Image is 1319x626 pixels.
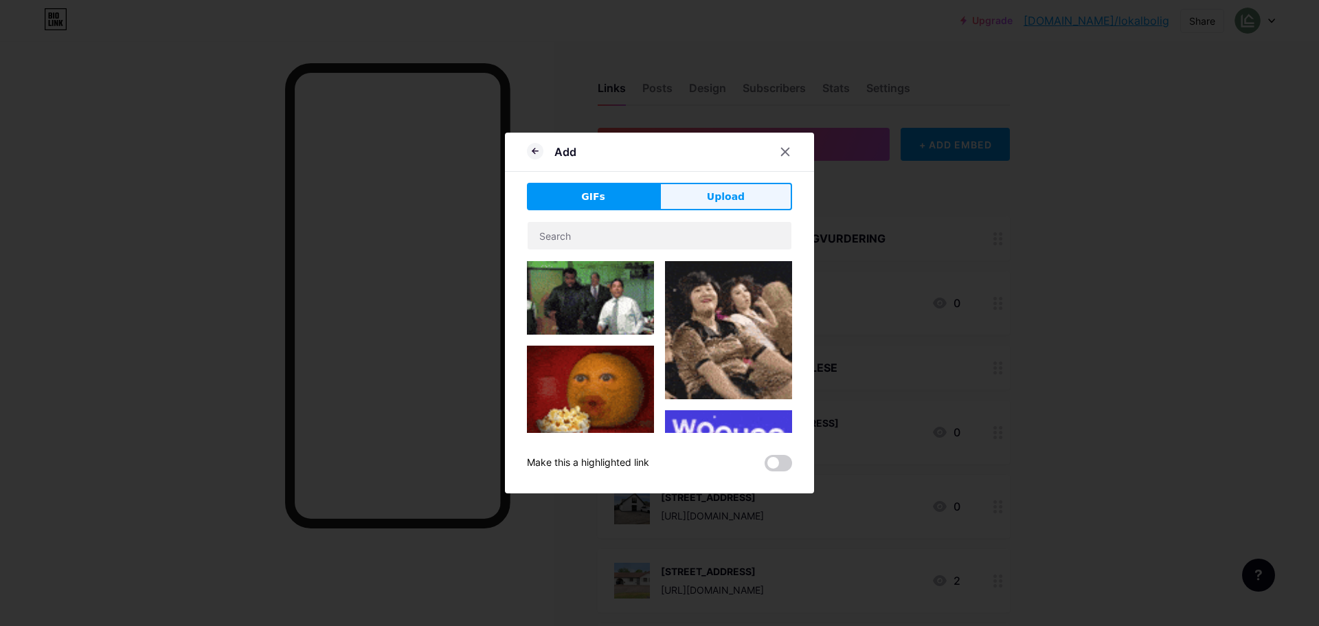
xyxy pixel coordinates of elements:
button: GIFs [527,183,659,210]
div: Add [554,144,576,160]
img: Gihpy [527,261,654,335]
button: Upload [659,183,792,210]
img: Gihpy [665,261,792,399]
input: Search [528,222,791,249]
img: Gihpy [527,346,654,443]
img: Gihpy [665,410,792,537]
span: Upload [707,190,745,204]
span: GIFs [581,190,605,204]
div: Make this a highlighted link [527,455,649,471]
